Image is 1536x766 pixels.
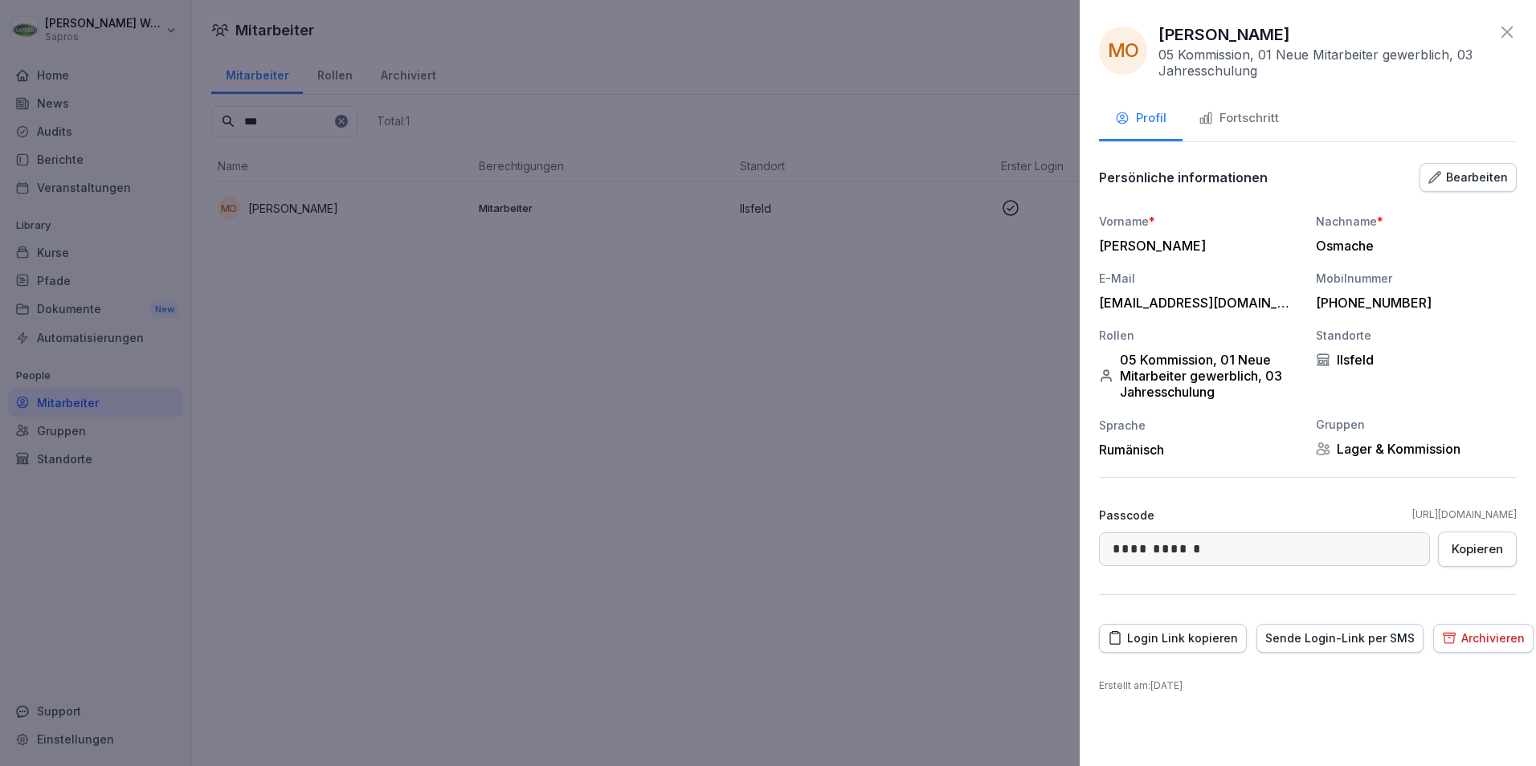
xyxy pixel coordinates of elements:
div: [PERSON_NAME] [1099,238,1292,254]
p: Persönliche informationen [1099,169,1268,185]
div: [EMAIL_ADDRESS][DOMAIN_NAME] [1099,295,1292,311]
div: Rollen [1099,327,1300,344]
button: Archivieren [1433,624,1534,653]
div: [PHONE_NUMBER] [1316,295,1509,311]
div: Bearbeiten [1428,169,1508,186]
div: Mobilnummer [1316,270,1517,287]
div: Nachname [1316,213,1517,230]
button: Bearbeiten [1420,163,1517,192]
div: Osmache [1316,238,1509,254]
p: 05 Kommission, 01 Neue Mitarbeiter gewerblich, 03 Jahresschulung [1158,47,1489,79]
div: Sende Login-Link per SMS [1265,630,1415,647]
div: Standorte [1316,327,1517,344]
p: Erstellt am : [DATE] [1099,678,1517,693]
p: [PERSON_NAME] [1158,22,1290,47]
div: 05 Kommission, 01 Neue Mitarbeiter gewerblich, 03 Jahresschulung [1099,352,1300,400]
div: Profil [1115,109,1166,128]
button: Profil [1099,98,1183,141]
div: Ilsfeld [1316,352,1517,368]
div: Lager & Kommission [1316,441,1517,457]
div: E-Mail [1099,270,1300,287]
button: Login Link kopieren [1099,624,1247,653]
div: Gruppen [1316,416,1517,433]
div: Fortschritt [1199,109,1279,128]
div: Vorname [1099,213,1300,230]
a: [URL][DOMAIN_NAME] [1412,507,1517,522]
button: Fortschritt [1183,98,1295,141]
button: Sende Login-Link per SMS [1256,624,1424,653]
div: MO [1099,26,1147,75]
div: Kopieren [1452,540,1503,558]
div: Sprache [1099,417,1300,434]
p: Passcode [1099,507,1154,524]
div: Rumänisch [1099,442,1300,458]
div: Login Link kopieren [1108,630,1238,647]
div: Archivieren [1442,630,1525,647]
button: Kopieren [1438,532,1517,567]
